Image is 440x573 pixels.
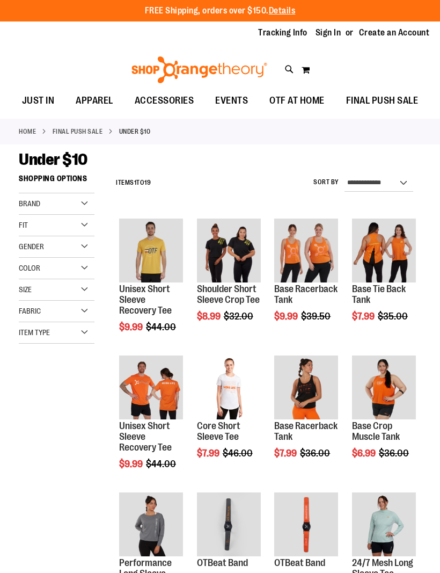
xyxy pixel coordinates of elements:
span: $9.99 [119,459,144,469]
span: $39.50 [301,311,332,322]
span: OTF AT HOME [269,89,325,113]
a: APPAREL [65,89,124,113]
span: Gender [19,242,44,251]
p: FREE Shipping, orders over $150. [145,5,296,17]
a: OTBeat Band [197,557,248,568]
img: OTBeat Band [197,492,261,556]
label: Sort By [313,178,339,187]
a: Product image for Core Short Sleeve Tee [197,356,261,421]
a: Tracking Info [258,27,307,39]
a: Product image for Base Crop Muscle Tank [352,356,416,421]
span: ACCESSORIES [135,89,194,113]
strong: Under $10 [119,127,151,136]
span: $36.00 [379,448,410,459]
a: Unisex Short Sleeve Recovery Tee [119,284,172,316]
img: Product image for Shoulder Short Sleeve Crop Tee [197,219,261,282]
img: Product image for Base Crop Muscle Tank [352,356,416,419]
a: 24/7 Mesh Long Sleeve Tee [352,492,416,558]
span: $46.00 [223,448,254,459]
span: $7.99 [197,448,221,459]
img: Product image for Unisex Short Sleeve Recovery Tee [119,356,183,419]
a: OTBeat Band [274,557,325,568]
a: Base Racerback Tank [274,420,338,442]
span: $35.00 [378,311,409,322]
span: $8.99 [197,311,222,322]
img: OTBeat Band [274,492,338,556]
span: $9.99 [274,311,299,322]
h2: Items to [116,175,151,191]
a: OTBeat Band [274,492,338,558]
a: FINAL PUSH SALE [53,127,103,136]
a: JUST IN [11,89,65,113]
a: ACCESSORIES [124,89,205,113]
div: product [114,213,188,359]
strong: Shopping Options [19,169,94,193]
span: Fabric [19,307,41,315]
a: EVENTS [204,89,259,113]
a: OTF AT HOME [259,89,335,113]
div: product [269,350,343,485]
span: $7.99 [274,448,298,459]
a: Product image for Base Racerback Tank [274,219,338,284]
a: Shoulder Short Sleeve Crop Tee [197,284,260,305]
span: 1 [134,179,137,186]
span: 19 [144,179,151,186]
div: product [192,213,266,349]
a: Core Short Sleeve Tee [197,420,240,442]
span: $9.99 [119,322,144,332]
a: Product image for Performance Long Sleeve Crop Tee [119,492,183,558]
a: Product image for Base Tie Back Tank [352,219,416,284]
span: Fit [19,221,28,229]
div: product [347,213,421,349]
a: Product image for Unisex Short Sleeve Recovery Tee [119,356,183,421]
span: $44.00 [146,459,178,469]
a: Unisex Short Sleeve Recovery Tee [119,420,172,453]
a: Product image for Base Racerback Tank [274,356,338,421]
a: Create an Account [359,27,430,39]
span: Under $10 [19,150,87,169]
a: Details [269,6,296,16]
span: $32.00 [224,311,255,322]
img: Product image for Unisex Short Sleeve Recovery Tee [119,219,183,282]
span: Item Type [19,328,50,337]
span: APPAREL [76,89,113,113]
span: $44.00 [146,322,178,332]
a: Product image for Shoulder Short Sleeve Crop Tee [197,219,261,284]
span: Brand [19,199,40,208]
img: Product image for Base Racerback Tank [274,219,338,282]
span: FINAL PUSH SALE [346,89,419,113]
img: Product image for Base Racerback Tank [274,356,338,419]
span: Size [19,285,32,294]
span: Color [19,264,40,272]
img: Product image for Performance Long Sleeve Crop Tee [119,492,183,556]
a: Base Racerback Tank [274,284,338,305]
a: Product image for Unisex Short Sleeve Recovery Tee [119,219,183,284]
a: OTBeat Band [197,492,261,558]
img: 24/7 Mesh Long Sleeve Tee [352,492,416,556]
a: Sign In [316,27,341,39]
a: Base Tie Back Tank [352,284,406,305]
div: product [114,350,188,496]
img: Product image for Base Tie Back Tank [352,219,416,282]
a: FINAL PUSH SALE [335,89,429,113]
img: Product image for Core Short Sleeve Tee [197,356,261,419]
a: Base Crop Muscle Tank [352,420,400,442]
div: product [192,350,266,485]
span: $7.99 [352,311,376,322]
a: Home [19,127,36,136]
span: $6.99 [352,448,377,459]
div: product [347,350,421,485]
span: EVENTS [215,89,248,113]
div: product [269,213,343,349]
span: $36.00 [300,448,332,459]
span: JUST IN [22,89,55,113]
img: Shop Orangetheory [130,56,269,83]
